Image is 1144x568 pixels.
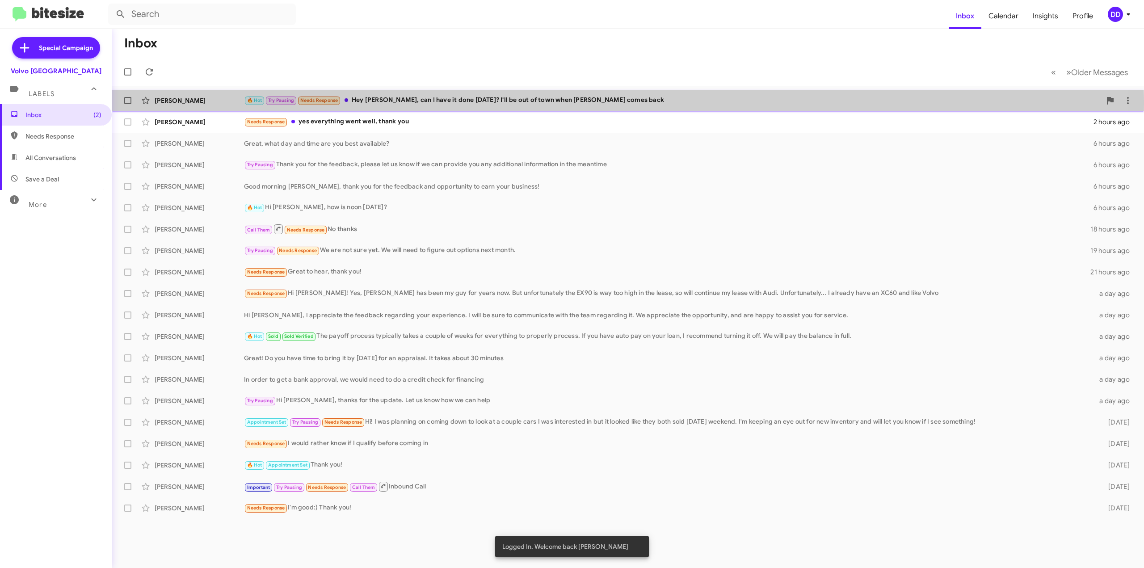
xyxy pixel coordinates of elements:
div: [PERSON_NAME] [155,461,244,470]
div: 6 hours ago [1091,203,1137,212]
div: [DATE] [1091,439,1137,448]
input: Search [108,4,296,25]
span: Needs Response [25,132,101,141]
div: Great to hear, thank you! [244,267,1090,277]
div: DD [1108,7,1123,22]
span: Logged In. Welcome back [PERSON_NAME] [502,542,628,551]
div: [PERSON_NAME] [155,311,244,320]
div: Hi [PERSON_NAME]! Yes, [PERSON_NAME] has been my guy for years now. But unfortunately the EX90 is... [244,288,1091,299]
span: 🔥 Hot [247,97,262,103]
div: [PERSON_NAME] [155,268,244,277]
div: Hey [PERSON_NAME], can I have it done [DATE]? I'll be out of town when [PERSON_NAME] comes back [244,95,1101,105]
div: The payoff process typically takes a couple of weeks for everything to properly process. If you h... [244,331,1091,341]
div: Great, what day and time are you best available? [244,139,1091,148]
div: a day ago [1091,311,1137,320]
span: 🔥 Hot [247,462,262,468]
div: Hi [PERSON_NAME], thanks for the update. Let us know how we can help [244,395,1091,406]
div: Good morning [PERSON_NAME], thank you for the feedback and opportunity to earn your business! [244,182,1091,191]
div: [PERSON_NAME] [155,203,244,212]
div: Hi [PERSON_NAME], I appreciate the feedback regarding your experience. I will be sure to communic... [244,311,1091,320]
div: a day ago [1091,332,1137,341]
div: We are not sure yet. We will need to figure out options next month. [244,245,1090,256]
div: [PERSON_NAME] [155,246,244,255]
nav: Page navigation example [1046,63,1133,81]
a: Special Campaign [12,37,100,59]
a: Inbox [949,3,981,29]
div: 2 hours ago [1091,118,1137,126]
div: [PERSON_NAME] [155,375,244,384]
h1: Inbox [124,36,157,50]
span: Appointment Set [247,419,286,425]
span: Sold Verified [284,333,314,339]
span: Try Pausing [247,398,273,404]
a: Calendar [981,3,1026,29]
span: Needs Response [247,269,285,275]
span: Try Pausing [247,162,273,168]
div: [DATE] [1091,482,1137,491]
div: 21 hours ago [1090,268,1137,277]
div: I would rather know if I qualify before coming in [244,438,1091,449]
span: Needs Response [247,505,285,511]
a: Profile [1065,3,1100,29]
div: Hi [PERSON_NAME], how is noon [DATE]? [244,202,1091,213]
span: Call Them [247,227,270,233]
div: [PERSON_NAME] [155,353,244,362]
div: [PERSON_NAME] [155,118,244,126]
span: Special Campaign [39,43,93,52]
div: 6 hours ago [1091,139,1137,148]
div: No thanks [244,223,1090,235]
span: Important [247,484,270,490]
div: 18 hours ago [1090,225,1137,234]
span: Try Pausing [268,97,294,103]
div: [PERSON_NAME] [155,332,244,341]
div: [DATE] [1091,418,1137,427]
span: Try Pausing [292,419,318,425]
span: 🔥 Hot [247,333,262,339]
span: Sold [268,333,278,339]
div: [PERSON_NAME] [155,439,244,448]
button: DD [1100,7,1134,22]
div: [PERSON_NAME] [155,396,244,405]
div: [DATE] [1091,461,1137,470]
div: Hi! I was planning on coming down to look at a couple cars I was interested in but it looked like... [244,417,1091,427]
div: 19 hours ago [1090,246,1137,255]
div: [PERSON_NAME] [155,482,244,491]
div: [PERSON_NAME] [155,96,244,105]
span: Try Pausing [247,248,273,253]
div: yes everything went well, thank you [244,117,1091,127]
span: Needs Response [247,290,285,296]
div: [PERSON_NAME] [155,289,244,298]
div: [PERSON_NAME] [155,225,244,234]
div: a day ago [1091,375,1137,384]
div: [PERSON_NAME] [155,504,244,513]
div: [PERSON_NAME] [155,139,244,148]
div: a day ago [1091,289,1137,298]
button: Next [1061,63,1133,81]
span: Labels [29,90,55,98]
div: a day ago [1091,353,1137,362]
span: Needs Response [308,484,346,490]
span: Needs Response [324,419,362,425]
div: I'm good:) Thank you! [244,503,1091,513]
div: 6 hours ago [1091,182,1137,191]
span: Needs Response [279,248,317,253]
span: Save a Deal [25,175,59,184]
span: (2) [93,110,101,119]
span: Appointment Set [268,462,307,468]
span: Try Pausing [276,484,302,490]
span: More [29,201,47,209]
span: « [1051,67,1056,78]
div: Volvo [GEOGRAPHIC_DATA] [11,67,101,76]
div: [PERSON_NAME] [155,182,244,191]
button: Previous [1046,63,1061,81]
span: Call Them [352,484,375,490]
a: Insights [1026,3,1065,29]
span: Older Messages [1071,67,1128,77]
span: Needs Response [247,119,285,125]
div: [PERSON_NAME] [155,418,244,427]
div: [PERSON_NAME] [155,160,244,169]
